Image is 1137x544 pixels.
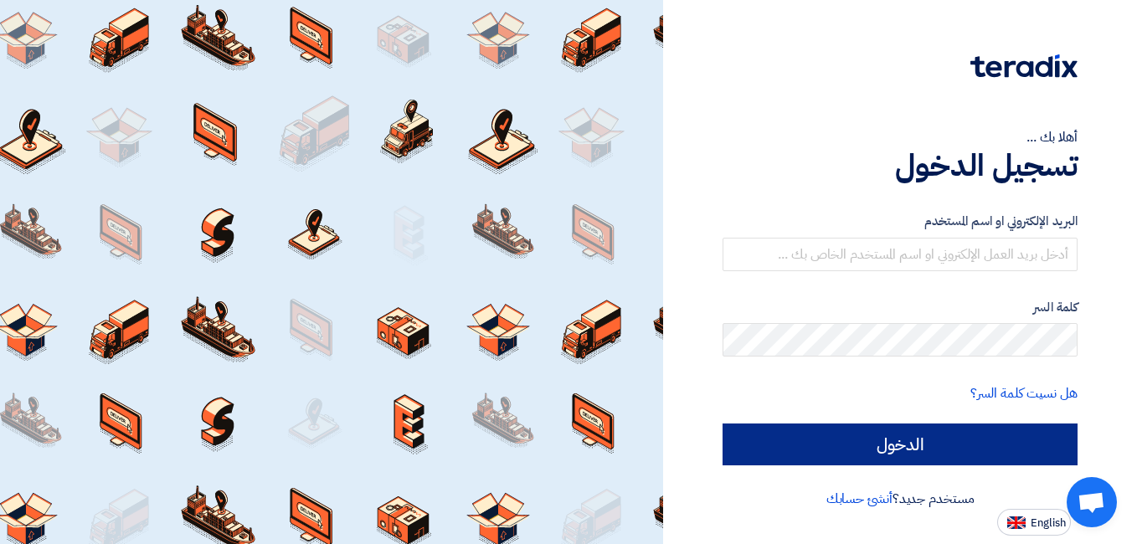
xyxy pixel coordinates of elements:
[970,54,1078,78] img: Teradix logo
[723,212,1078,231] label: البريد الإلكتروني او اسم المستخدم
[1031,517,1066,529] span: English
[970,383,1078,403] a: هل نسيت كلمة السر؟
[723,127,1078,147] div: أهلا بك ...
[997,509,1071,536] button: English
[826,489,893,509] a: أنشئ حسابك
[1007,516,1026,529] img: en-US.png
[723,489,1078,509] div: مستخدم جديد؟
[1067,477,1117,527] a: دردشة مفتوحة
[723,423,1078,465] input: الدخول
[723,238,1078,271] input: أدخل بريد العمل الإلكتروني او اسم المستخدم الخاص بك ...
[723,147,1078,184] h1: تسجيل الدخول
[723,298,1078,317] label: كلمة السر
